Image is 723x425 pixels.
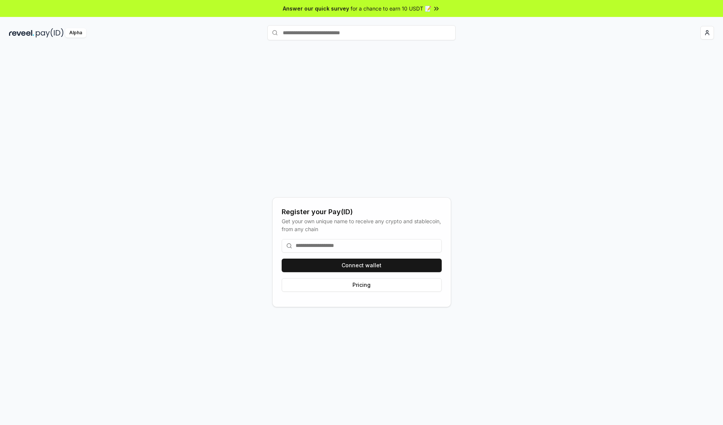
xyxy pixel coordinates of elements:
div: Alpha [65,28,86,38]
span: Answer our quick survey [283,5,349,12]
button: Connect wallet [282,259,442,272]
button: Pricing [282,278,442,292]
img: pay_id [36,28,64,38]
span: for a chance to earn 10 USDT 📝 [351,5,431,12]
div: Register your Pay(ID) [282,207,442,217]
img: reveel_dark [9,28,34,38]
div: Get your own unique name to receive any crypto and stablecoin, from any chain [282,217,442,233]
